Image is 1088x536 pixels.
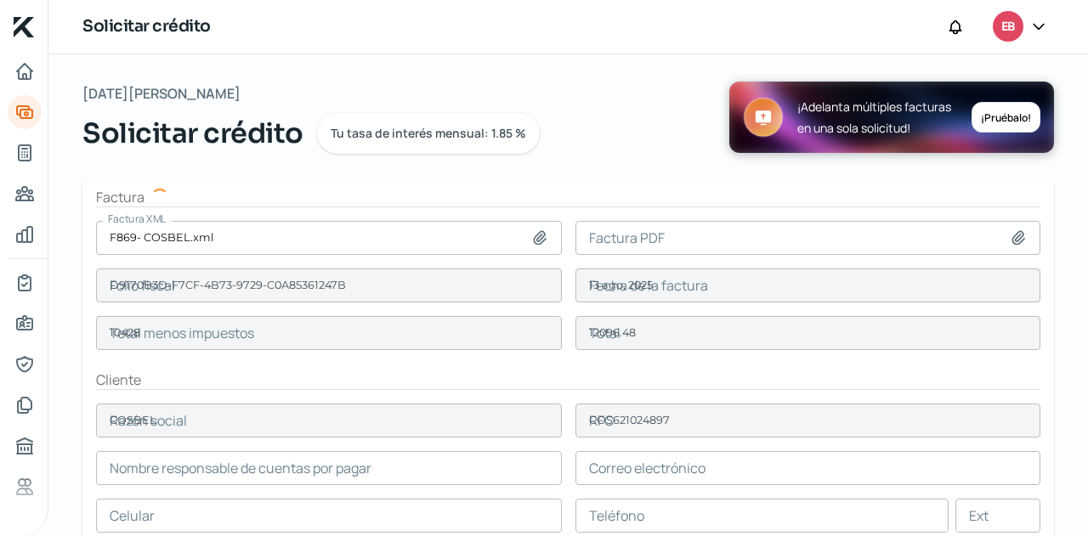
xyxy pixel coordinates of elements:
[82,82,241,106] span: [DATE][PERSON_NAME]
[82,113,303,154] span: Solicitar crédito
[331,127,526,139] span: Tu tasa de interés mensual: 1.85 %
[8,347,42,381] a: Representantes
[972,102,1040,133] div: ¡Pruébalo!
[797,96,951,138] span: ¡Adelanta múltiples facturas en una sola solicitud!
[1001,17,1015,37] span: EB
[82,14,211,39] h1: Solicitar crédito
[8,136,42,170] a: Cuentas por cobrar
[96,188,1040,207] h2: Factura
[8,470,42,504] a: Referencias
[8,307,42,341] a: Información general
[8,95,42,129] a: Solicitar crédito
[8,429,42,463] a: Buró de crédito
[743,97,784,138] img: Upload Icon
[8,388,42,422] a: Documentos
[8,217,42,251] a: Mis finanzas
[96,370,1040,390] h2: Cliente
[8,177,42,211] a: Cuentas por pagar
[8,54,42,88] a: Inicio
[108,212,166,226] span: Factura XML
[8,266,42,300] a: Mi contrato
